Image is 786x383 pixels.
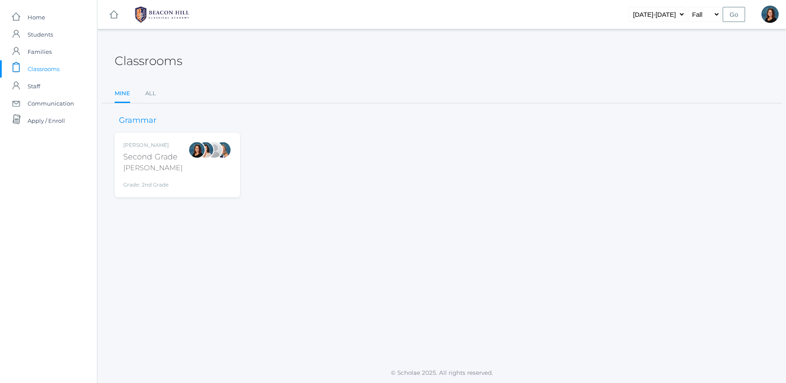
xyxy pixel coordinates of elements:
[123,151,183,163] div: Second Grade
[197,141,214,159] div: Cari Burke
[115,85,130,103] a: Mine
[28,112,65,129] span: Apply / Enroll
[28,26,53,43] span: Students
[123,141,183,149] div: [PERSON_NAME]
[206,141,223,159] div: Sarah Armstrong
[28,78,40,95] span: Staff
[145,85,156,102] a: All
[97,368,786,377] p: © Scholae 2025. All rights reserved.
[123,177,183,189] div: Grade: 2nd Grade
[123,163,183,173] div: [PERSON_NAME]
[115,54,182,68] h2: Classrooms
[28,60,59,78] span: Classrooms
[761,6,779,23] div: Emily Balli
[188,141,206,159] div: Emily Balli
[28,43,52,60] span: Families
[28,95,74,112] span: Communication
[130,4,194,25] img: BHCALogos-05-308ed15e86a5a0abce9b8dd61676a3503ac9727e845dece92d48e8588c001991.png
[723,7,745,22] input: Go
[115,116,161,125] h3: Grammar
[214,141,231,159] div: Courtney Nicholls
[28,9,45,26] span: Home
